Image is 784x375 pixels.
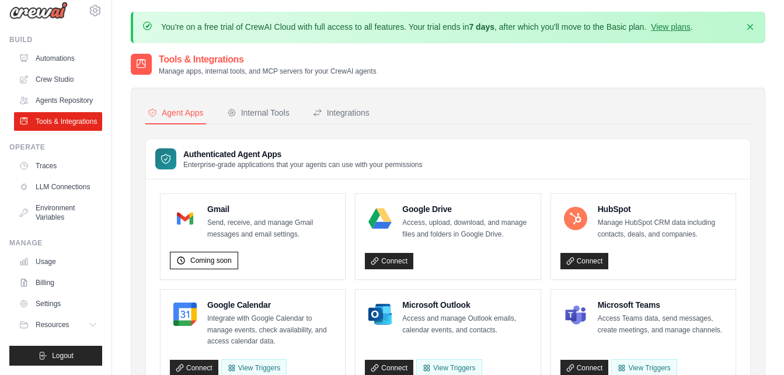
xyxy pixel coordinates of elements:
div: Build [9,35,102,44]
button: Resources [14,315,102,334]
img: Google Drive Logo [368,207,392,230]
div: Integrations [313,107,370,119]
p: You're on a free trial of CrewAI Cloud with full access to all features. Your trial ends in , aft... [161,21,693,33]
h3: Authenticated Agent Apps [183,148,423,160]
a: Crew Studio [14,70,102,89]
p: Manage apps, internal tools, and MCP servers for your CrewAI agents [159,67,377,76]
a: View plans [651,22,690,32]
button: Internal Tools [225,102,292,124]
a: Settings [14,294,102,313]
p: Access and manage Outlook emails, calendar events, and contacts. [402,313,531,336]
h4: Microsoft Outlook [402,299,531,311]
button: Integrations [311,102,372,124]
img: HubSpot Logo [564,207,587,230]
a: LLM Connections [14,178,102,196]
div: Agent Apps [148,107,204,119]
h4: Google Drive [402,203,531,215]
strong: 7 days [469,22,494,32]
p: Access, upload, download, and manage files and folders in Google Drive. [402,217,531,240]
a: Tools & Integrations [14,112,102,131]
a: Connect [365,253,413,269]
div: Internal Tools [227,107,290,119]
h4: HubSpot [598,203,726,215]
a: Traces [14,157,102,175]
a: Automations [14,49,102,68]
button: Agent Apps [145,102,206,124]
img: Microsoft Teams Logo [564,303,587,326]
img: Logo [9,2,68,19]
p: Access Teams data, send messages, create meetings, and manage channels. [598,313,726,336]
a: Environment Variables [14,199,102,227]
p: Enterprise-grade applications that your agents can use with your permissions [183,160,423,169]
span: Coming soon [190,256,232,265]
h4: Google Calendar [207,299,336,311]
div: Operate [9,143,102,152]
h4: Gmail [207,203,336,215]
a: Billing [14,273,102,292]
span: Resources [36,320,69,329]
a: Connect [560,253,609,269]
img: Gmail Logo [173,207,197,230]
button: Logout [9,346,102,366]
h4: Microsoft Teams [598,299,726,311]
a: Usage [14,252,102,271]
img: Google Calendar Logo [173,303,197,326]
h2: Tools & Integrations [159,53,377,67]
a: Agents Repository [14,91,102,110]
div: Manage [9,238,102,248]
p: Send, receive, and manage Gmail messages and email settings. [207,217,336,240]
p: Integrate with Google Calendar to manage events, check availability, and access calendar data. [207,313,336,348]
img: Microsoft Outlook Logo [368,303,392,326]
p: Manage HubSpot CRM data including contacts, deals, and companies. [598,217,726,240]
span: Logout [52,351,74,360]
